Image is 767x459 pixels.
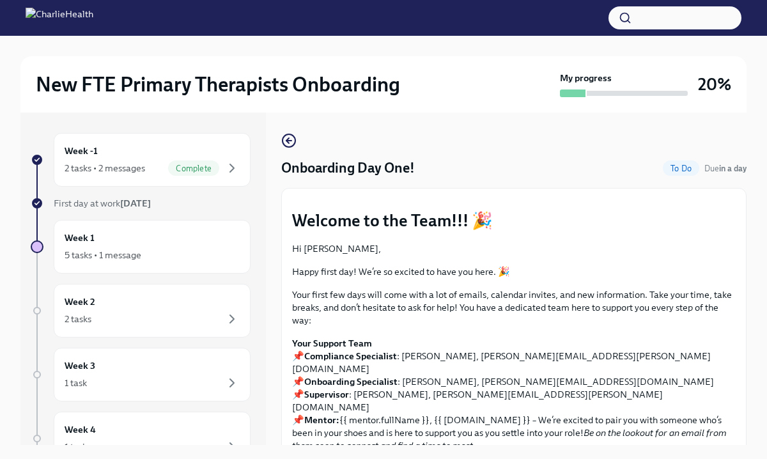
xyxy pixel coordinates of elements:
[65,249,141,261] div: 5 tasks • 1 message
[663,164,699,173] span: To Do
[65,440,87,453] div: 1 task
[31,220,251,274] a: Week 15 tasks • 1 message
[292,265,736,278] p: Happy first day! We’re so excited to have you here. 🎉
[65,144,98,158] h6: Week -1
[292,242,736,255] p: Hi [PERSON_NAME],
[65,313,91,325] div: 2 tasks
[54,198,151,209] span: First day at work
[704,162,747,175] span: September 24th, 2025 10:00
[719,164,747,173] strong: in a day
[65,162,145,175] div: 2 tasks • 2 messages
[698,73,731,96] h3: 20%
[304,414,339,426] strong: Mentor:
[65,423,96,437] h6: Week 4
[292,337,736,452] p: 📌 : [PERSON_NAME], [PERSON_NAME][EMAIL_ADDRESS][PERSON_NAME][DOMAIN_NAME] 📌 : [PERSON_NAME], [PER...
[168,164,219,173] span: Complete
[26,8,93,28] img: CharlieHealth
[65,359,95,373] h6: Week 3
[304,389,349,400] strong: Supervisor
[292,209,736,232] p: Welcome to the Team!!! 🎉
[31,348,251,401] a: Week 31 task
[281,159,415,178] h4: Onboarding Day One!
[292,288,736,327] p: Your first few days will come with a lot of emails, calendar invites, and new information. Take y...
[304,350,397,362] strong: Compliance Specialist
[31,133,251,187] a: Week -12 tasks • 2 messagesComplete
[704,164,747,173] span: Due
[31,284,251,338] a: Week 22 tasks
[36,72,400,97] h2: New FTE Primary Therapists Onboarding
[292,338,372,349] strong: Your Support Team
[120,198,151,209] strong: [DATE]
[304,376,398,387] strong: Onboarding Specialist
[560,72,612,84] strong: My progress
[31,197,251,210] a: First day at work[DATE]
[65,377,87,389] div: 1 task
[65,231,95,245] h6: Week 1
[65,295,95,309] h6: Week 2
